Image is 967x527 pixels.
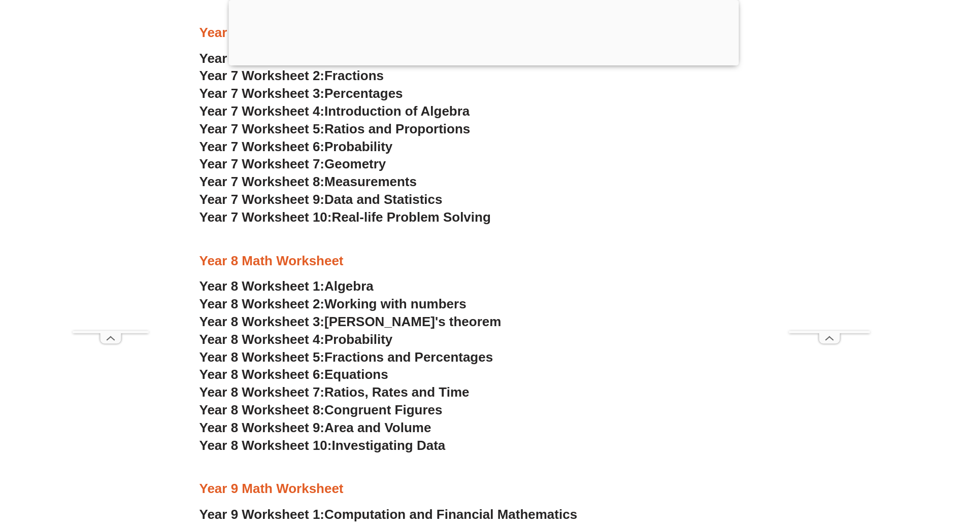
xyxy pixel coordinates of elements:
span: Algebra [324,278,374,294]
span: Year 8 Worksheet 4: [199,332,325,347]
span: Year 7 Worksheet 2: [199,68,325,83]
span: Fractions [324,68,384,83]
span: Ratios and Proportions [324,121,470,136]
a: Year 7 Worksheet 5:Ratios and Proportions [199,121,471,136]
a: Year 9 Worksheet 1:Computation and Financial Mathematics [199,507,578,522]
span: Year 7 Worksheet 10: [199,209,332,225]
span: Year 7 Worksheet 5: [199,121,325,136]
span: Area and Volume [324,420,431,435]
span: Numbers and Operations [324,51,482,66]
a: Year 7 Worksheet 3:Percentages [199,86,403,101]
span: Year 7 Worksheet 8: [199,174,325,189]
span: Year 8 Worksheet 1: [199,278,325,294]
span: Year 8 Worksheet 6: [199,367,325,382]
a: Year 7 Worksheet 7:Geometry [199,156,386,171]
h3: Year 9 Math Worksheet [199,480,768,498]
a: Year 7 Worksheet 2:Fractions [199,68,384,83]
span: Year 7 Worksheet 1: [199,51,325,66]
span: Year 8 Worksheet 5: [199,349,325,365]
span: Year 8 Worksheet 9: [199,420,325,435]
span: Fractions and Percentages [324,349,493,365]
span: Real-life Problem Solving [331,209,490,225]
span: Percentages [324,86,403,101]
a: Year 8 Worksheet 6:Equations [199,367,388,382]
a: Year 7 Worksheet 4:Introduction of Algebra [199,103,470,119]
a: Year 7 Worksheet 1:Numbers and Operations [199,51,482,66]
span: Year 8 Worksheet 2: [199,296,325,311]
a: Year 8 Worksheet 5:Fractions and Percentages [199,349,493,365]
iframe: Advertisement [789,26,870,331]
a: Year 7 Worksheet 6:Probability [199,139,393,154]
span: Probability [324,332,392,347]
span: Year 7 Worksheet 7: [199,156,325,171]
span: Computation and Financial Mathematics [324,507,577,522]
span: Equations [324,367,388,382]
a: Year 8 Worksheet 7:Ratios, Rates and Time [199,384,470,400]
span: Geometry [324,156,386,171]
span: Year 7 Worksheet 6: [199,139,325,154]
a: Year 7 Worksheet 10:Real-life Problem Solving [199,209,491,225]
span: [PERSON_NAME]'s theorem [324,314,501,329]
a: Year 8 Worksheet 10:Investigating Data [199,438,446,453]
a: Year 8 Worksheet 3:[PERSON_NAME]'s theorem [199,314,502,329]
span: Introduction of Algebra [324,103,470,119]
span: Data and Statistics [324,192,443,207]
span: Investigating Data [331,438,445,453]
h3: Year 7 Math Worksheets [199,24,768,42]
iframe: Chat Widget [798,412,967,527]
span: Measurements [324,174,417,189]
a: Year 8 Worksheet 4:Probability [199,332,393,347]
span: Ratios, Rates and Time [324,384,469,400]
a: Year 8 Worksheet 1:Algebra [199,278,374,294]
a: Year 8 Worksheet 8:Congruent Figures [199,402,443,417]
span: Working with numbers [324,296,466,311]
span: Probability [324,139,392,154]
span: Year 7 Worksheet 4: [199,103,325,119]
span: Year 8 Worksheet 8: [199,402,325,417]
a: Year 8 Worksheet 9:Area and Volume [199,420,431,435]
span: Year 9 Worksheet 1: [199,507,325,522]
a: Year 7 Worksheet 8:Measurements [199,174,417,189]
span: Congruent Figures [324,402,442,417]
h3: Year 8 Math Worksheet [199,253,768,270]
span: Year 8 Worksheet 10: [199,438,332,453]
a: Year 7 Worksheet 9:Data and Statistics [199,192,443,207]
span: Year 7 Worksheet 9: [199,192,325,207]
iframe: Advertisement [73,26,149,331]
span: Year 8 Worksheet 7: [199,384,325,400]
span: Year 8 Worksheet 3: [199,314,325,329]
a: Year 8 Worksheet 2:Working with numbers [199,296,466,311]
span: Year 7 Worksheet 3: [199,86,325,101]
